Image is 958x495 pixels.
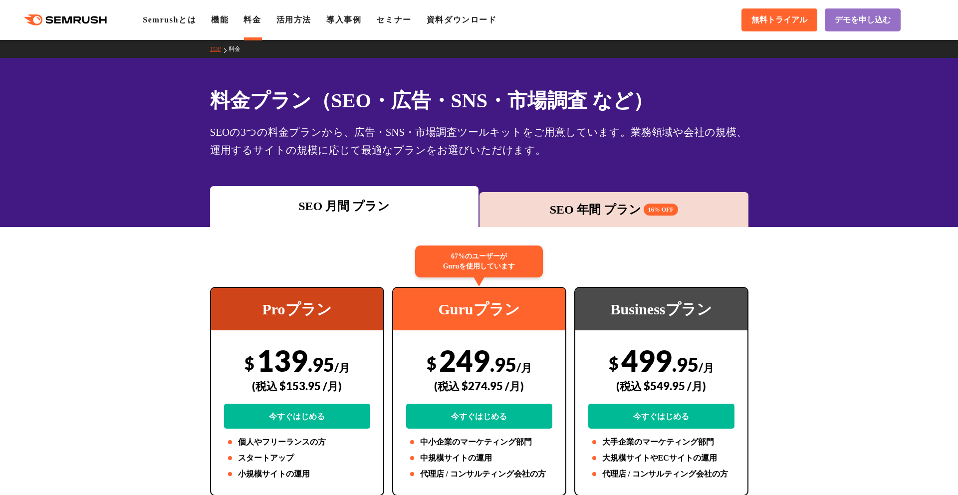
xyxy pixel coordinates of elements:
a: 料金 [229,45,248,52]
span: デモを申し込む [835,15,891,25]
div: 499 [588,343,734,429]
li: 小規模サイトの運用 [224,468,370,480]
span: /月 [516,361,532,374]
a: Semrushとは [143,15,196,24]
a: 資料ダウンロード [427,15,497,24]
a: 今すぐはじめる [406,404,552,429]
a: 今すぐはじめる [588,404,734,429]
div: SEO 年間 プラン [484,201,743,219]
h1: 料金プラン（SEO・広告・SNS・市場調査 など） [210,86,748,115]
li: 代理店 / コンサルティング会社の方 [588,468,734,480]
span: 16% OFF [644,204,678,216]
div: 249 [406,343,552,429]
li: スタートアップ [224,452,370,464]
span: /月 [699,361,714,374]
div: Businessプラン [575,288,747,330]
span: $ [609,353,619,373]
li: 中小企業のマーケティング部門 [406,436,552,448]
div: SEO 月間 プラン [215,197,474,215]
span: .95 [308,353,334,376]
div: 67%のユーザーが Guruを使用しています [415,246,543,277]
a: セミナー [376,15,411,24]
li: 大手企業のマーケティング部門 [588,436,734,448]
a: 今すぐはじめる [224,404,370,429]
span: .95 [490,353,516,376]
div: (税込 $549.95 /月) [588,368,734,404]
div: 139 [224,343,370,429]
a: TOP [210,45,229,52]
a: 機能 [211,15,229,24]
span: $ [244,353,254,373]
li: 中規模サイトの運用 [406,452,552,464]
span: /月 [334,361,350,374]
div: (税込 $274.95 /月) [406,368,552,404]
li: 個人やフリーランスの方 [224,436,370,448]
a: 無料トライアル [741,8,817,31]
a: 導入事例 [326,15,361,24]
li: 大規模サイトやECサイトの運用 [588,452,734,464]
div: SEOの3つの料金プランから、広告・SNS・市場調査ツールキットをご用意しています。業務領域や会社の規模、運用するサイトの規模に応じて最適なプランをお選びいただけます。 [210,123,748,159]
a: デモを申し込む [825,8,901,31]
span: $ [427,353,437,373]
li: 代理店 / コンサルティング会社の方 [406,468,552,480]
div: (税込 $153.95 /月) [224,368,370,404]
div: Guruプラン [393,288,565,330]
div: Proプラン [211,288,383,330]
span: .95 [672,353,699,376]
a: 料金 [243,15,261,24]
a: 活用方法 [276,15,311,24]
span: 無料トライアル [751,15,807,25]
